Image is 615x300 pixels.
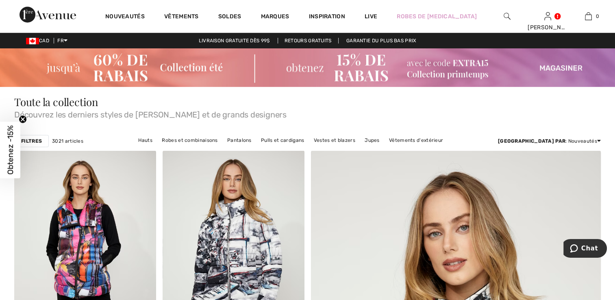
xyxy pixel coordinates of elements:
a: Jupes [361,135,384,146]
a: Hauts [134,135,157,146]
span: CAD [26,38,52,43]
a: Pulls et cardigans [257,135,308,146]
span: Obtenez -15% [6,126,15,175]
a: Pantalons [223,135,256,146]
span: Découvrez les derniers styles de [PERSON_NAME] et de grands designers [14,107,601,119]
strong: Filtres [21,137,42,145]
a: Garantie du plus bas prix [340,38,423,43]
img: recherche [504,11,511,21]
a: Se connecter [544,12,551,20]
span: FR [57,38,67,43]
div: [PERSON_NAME] [528,23,567,32]
span: 3021 articles [52,137,83,145]
img: Mon panier [585,11,592,21]
img: 1ère Avenue [20,7,76,23]
a: Nouveautés [105,13,145,22]
img: Canadian Dollar [26,38,39,44]
span: Inspiration [309,13,345,22]
button: Close teaser [19,115,27,124]
a: Retours gratuits [278,38,339,43]
a: Marques [261,13,289,22]
a: Robes de [MEDICAL_DATA] [397,12,477,21]
a: Vêtements [164,13,199,22]
a: Soldes [218,13,241,22]
a: Vestes et blazers [310,135,359,146]
a: Vêtements d'extérieur [385,135,447,146]
img: Mes infos [544,11,551,21]
span: Toute la collection [14,95,98,109]
a: Robes et combinaisons [158,135,222,146]
a: 0 [568,11,608,21]
a: Livraison gratuite dès 99$ [192,38,276,43]
a: Live [365,12,377,21]
span: 0 [596,13,599,20]
iframe: Ouvre un widget dans lequel vous pouvez chatter avec l’un de nos agents [563,239,607,259]
strong: [GEOGRAPHIC_DATA] par [498,138,565,144]
div: : Nouveautés [498,137,601,145]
